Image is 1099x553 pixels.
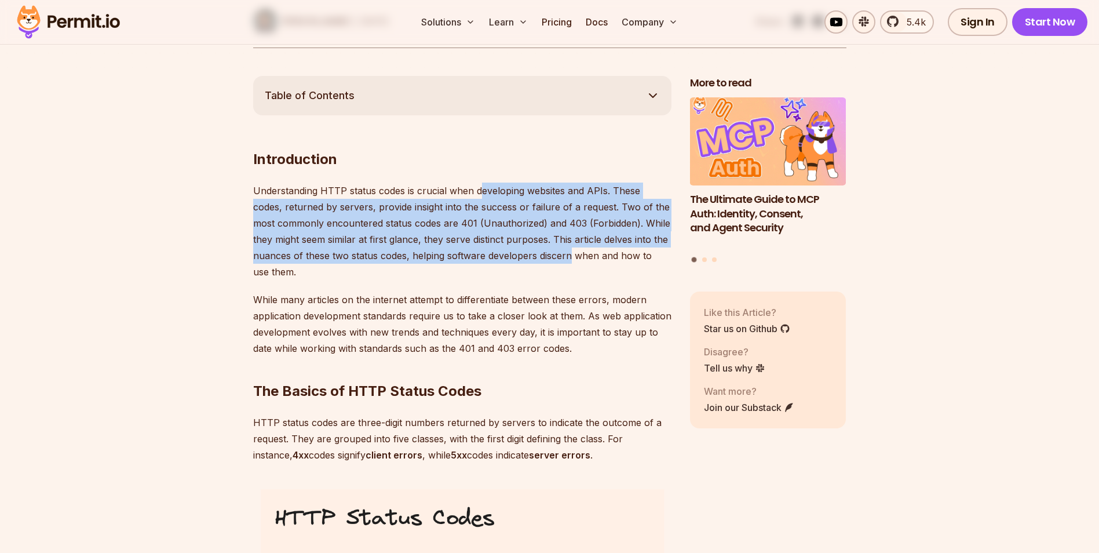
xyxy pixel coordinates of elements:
[690,76,846,90] h2: More to read
[702,257,707,262] button: Go to slide 2
[704,401,794,414] a: Join our Substack
[253,104,671,169] h2: Introduction
[253,414,671,463] p: HTTP status codes are three-digit numbers returned by servers to indicate the outcome of a reques...
[690,97,846,250] a: The Ultimate Guide to MCP Auth: Identity, Consent, and Agent SecurityThe Ultimate Guide to MCP Au...
[1012,8,1088,36] a: Start Now
[690,192,846,235] h3: The Ultimate Guide to MCP Auth: Identity, Consent, and Agent Security
[484,10,532,34] button: Learn
[617,10,682,34] button: Company
[417,10,480,34] button: Solutions
[704,305,790,319] p: Like this Article?
[690,97,846,264] div: Posts
[293,449,309,461] strong: 4xx
[366,449,422,461] strong: client errors
[690,97,846,185] img: The Ultimate Guide to MCP Auth: Identity, Consent, and Agent Security
[265,88,355,104] span: Table of Contents
[948,8,1007,36] a: Sign In
[537,10,576,34] a: Pricing
[900,15,926,29] span: 5.4k
[581,10,612,34] a: Docs
[712,257,717,262] button: Go to slide 3
[692,257,697,262] button: Go to slide 1
[253,76,671,115] button: Table of Contents
[880,10,934,34] a: 5.4k
[12,2,125,42] img: Permit logo
[704,361,765,375] a: Tell us why
[704,384,794,398] p: Want more?
[704,345,765,359] p: Disagree?
[253,336,671,401] h2: The Basics of HTTP Status Codes
[704,322,790,336] a: Star us on Github
[253,292,671,356] p: While many articles on the internet attempt to differentiate between these errors, modern applica...
[451,449,467,461] strong: 5xx
[253,183,671,280] p: Understanding HTTP status codes is crucial when developing websites and APIs. These codes, return...
[690,97,846,250] li: 1 of 3
[529,449,590,461] strong: server errors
